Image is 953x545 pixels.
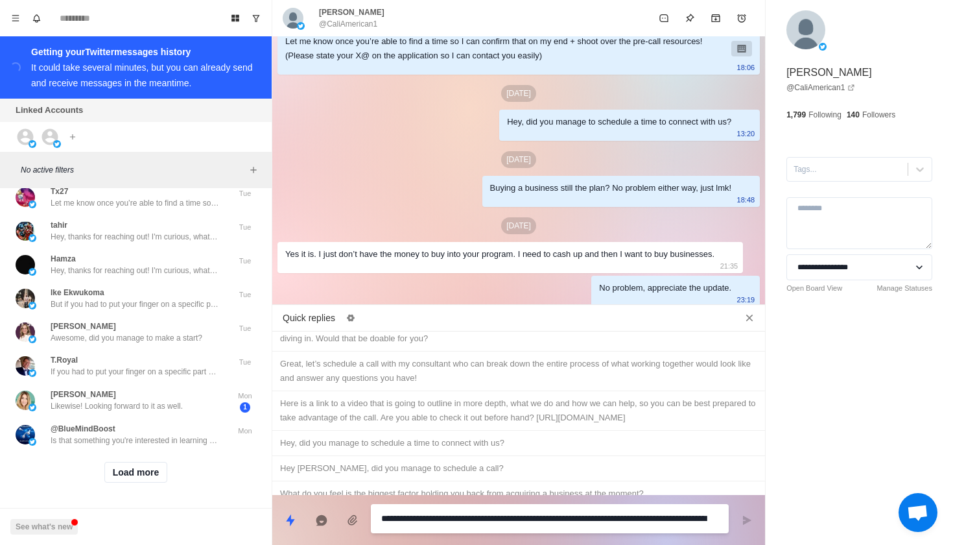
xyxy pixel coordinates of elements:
[808,109,841,121] p: Following
[297,22,305,30] img: picture
[21,164,246,176] p: No active filters
[739,308,760,328] button: Close quick replies
[229,222,261,233] p: Tue
[5,8,26,29] button: Menu
[229,289,261,300] p: Tue
[490,181,732,195] div: Buying a business still the plan? No problem either way, just lmk!
[309,507,335,533] button: Reply with AI
[280,436,757,450] div: Hey, did you manage to schedule a time to connect with us?
[819,43,827,51] img: picture
[29,404,36,411] img: picture
[29,335,36,343] img: picture
[29,302,36,309] img: picture
[29,438,36,446] img: picture
[786,109,806,121] p: 1,799
[26,8,47,29] button: Notifications
[240,402,250,413] span: 1
[16,188,35,207] img: picture
[246,162,261,178] button: Add filters
[229,357,261,368] p: Tue
[51,332,202,344] p: Awesome, did you manage to make a start?
[31,44,256,60] div: Getting your Twitter messages history
[786,10,825,49] img: picture
[280,317,757,346] div: To qualify for SBA loans, I highly recommend having a minimum of $25,000 liquid allocated for the...
[899,493,937,532] a: Open chat
[340,308,361,328] button: Edit quick replies
[51,197,219,209] p: Let me know once you’re able to find a time so I can confirm that on my end + shoot over the pre-...
[729,5,755,31] button: Add reminder
[229,426,261,437] p: Mon
[51,389,116,400] p: [PERSON_NAME]
[104,462,168,483] button: Load more
[229,391,261,402] p: Mon
[29,268,36,276] img: picture
[31,62,253,88] div: It could take several minutes, but you can already send and receive messages in the meantime.
[16,322,35,342] img: picture
[51,400,183,412] p: Likewise! Looking forward to it as well.
[737,60,755,75] p: 18:06
[283,8,303,29] img: picture
[51,231,219,243] p: Hey, thanks for reaching out! I'm curious, what ultimately has you interested in acquiring a cash...
[847,109,860,121] p: 140
[280,357,757,385] div: Great, let’s schedule a call with my consultant who can break down the entire process of what wor...
[16,425,35,444] img: picture
[229,188,261,199] p: Tue
[229,256,261,267] p: Tue
[10,519,78,535] button: See what's new
[53,140,61,148] img: picture
[677,5,703,31] button: Pin
[501,151,536,168] p: [DATE]
[737,193,755,207] p: 18:48
[877,283,932,294] a: Manage Statuses
[507,115,731,129] div: Hey, did you manage to schedule a time to connect with us?
[277,507,303,533] button: Quick replies
[16,104,83,117] p: Linked Accounts
[737,127,755,141] p: 13:20
[319,18,377,30] p: @CaliAmerican1
[65,129,80,145] button: Add account
[786,283,842,294] a: Open Board View
[51,435,219,446] p: Is that something you're interested in learning more about?
[51,265,219,276] p: Hey, thanks for reaching out! I'm curious, what ultimately has you interested in acquiring a cash...
[651,5,677,31] button: Mark as unread
[51,186,68,197] p: Tx27
[720,259,738,273] p: 21:35
[703,5,729,31] button: Archive
[734,507,760,533] button: Send message
[285,34,731,63] div: Let me know once you’re able to find a time so I can confirm that on my end + shoot over the pre-...
[29,200,36,208] img: picture
[285,247,714,261] div: Yes it is. I just don’t have the money to buy into your program. I need to cash up and then I wan...
[51,253,76,265] p: Hamza
[16,391,35,410] img: picture
[501,85,536,102] p: [DATE]
[51,366,219,378] p: If you had to put your finger on a specific part of the process that’s holding you back from acqu...
[280,396,757,425] div: Here is a link to a video that is going to outline in more depth, what we do and how we can help,...
[340,507,366,533] button: Add media
[16,255,35,274] img: picture
[280,461,757,476] div: Hey [PERSON_NAME], did you manage to schedule a call?
[16,289,35,308] img: picture
[280,487,757,501] div: What do you feel is the biggest factor holding you back from acquiring a business at the moment?
[786,82,855,93] a: @CaliAmerican1
[501,217,536,234] p: [DATE]
[29,140,36,148] img: picture
[51,423,115,435] p: @BlueMindBoost
[29,234,36,242] img: picture
[51,219,67,231] p: tahir
[225,8,246,29] button: Board View
[51,287,104,298] p: Ike Ekwukoma
[283,311,335,325] p: Quick replies
[737,293,755,307] p: 23:19
[51,298,219,310] p: But if you had to put your finger on a specific part of the process that’s holding you back from ...
[246,8,266,29] button: Show unread conversations
[786,65,872,80] p: [PERSON_NAME]
[862,109,895,121] p: Followers
[16,221,35,241] img: picture
[51,354,78,366] p: T.Royal
[229,323,261,334] p: Tue
[51,321,116,332] p: [PERSON_NAME]
[29,369,36,377] img: picture
[599,281,731,295] div: No problem, appreciate the update.
[319,6,384,18] p: [PERSON_NAME]
[16,356,35,376] img: picture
